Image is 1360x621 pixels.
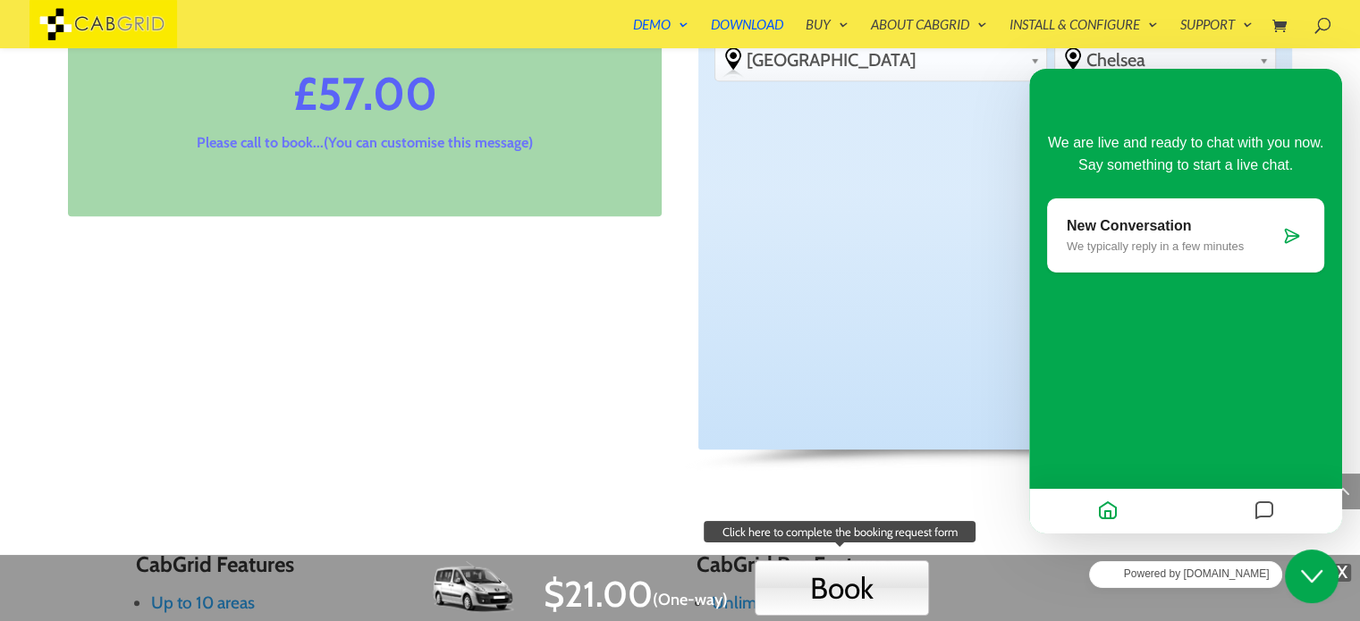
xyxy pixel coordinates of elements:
a: About CabGrid [871,18,987,48]
a: Buy [806,18,849,48]
div: Select the place the starting address falls within [715,42,1046,78]
iframe: chat widget [1029,554,1342,594]
span: Chelsea [1086,49,1252,71]
span: Click to switch [653,583,728,616]
button: Book [755,560,929,616]
h3: CabGrid Pro Features [697,553,1224,585]
img: MPV [431,560,516,614]
p: Please call to book...(You can customise this message) [112,133,618,153]
a: Install & Configure [1009,18,1158,48]
iframe: chat widget [1285,550,1342,603]
a: Download [711,18,783,48]
span: 21.00 [564,572,653,616]
span: [GEOGRAPHIC_DATA] [747,49,1023,71]
a: Demo [633,18,688,48]
i: 57.00 [317,64,437,123]
a: Support [1180,18,1253,48]
span: $ [544,572,564,616]
span: X [1333,564,1351,582]
a: CabGrid Taxi Plugin [30,13,177,31]
h3: CabGrid Features [136,553,663,585]
iframe: chat widget [1029,69,1342,533]
div: Select the place the destination address is within [1055,42,1275,78]
i: £ [293,64,317,123]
